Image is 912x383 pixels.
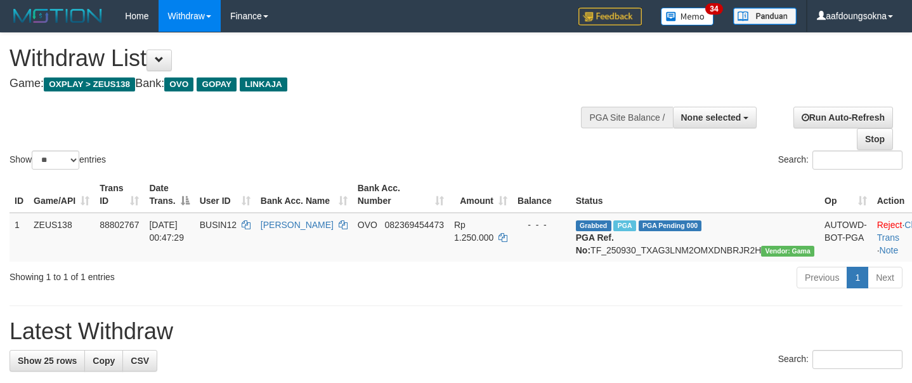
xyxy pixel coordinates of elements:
th: User ID: activate to sort column ascending [195,177,256,213]
span: Show 25 rows [18,356,77,366]
span: OVO [164,77,193,91]
span: CSV [131,356,149,366]
th: ID [10,177,29,213]
th: Status [571,177,819,213]
img: MOTION_logo.png [10,6,106,25]
a: Next [868,267,902,288]
td: ZEUS138 [29,213,94,262]
div: PGA Site Balance / [581,107,672,128]
img: panduan.png [733,8,797,25]
img: Button%20Memo.svg [661,8,714,25]
b: PGA Ref. No: [576,232,614,255]
a: CSV [122,350,157,372]
label: Show entries [10,151,106,170]
td: 1 [10,213,29,262]
td: TF_250930_TXAG3LNM2OMXDNBRJR2H [571,213,819,262]
span: GOPAY [197,77,237,91]
a: Show 25 rows [10,350,85,372]
label: Search: [778,350,902,369]
div: Showing 1 to 1 of 1 entries [10,265,370,283]
th: Op: activate to sort column ascending [819,177,872,213]
select: Showentries [32,151,79,170]
span: PGA Pending [639,220,702,231]
span: Rp 1.250.000 [454,220,493,243]
input: Search: [812,151,902,170]
span: LINKAJA [240,77,287,91]
th: Amount: activate to sort column ascending [449,177,512,213]
span: None selected [681,112,741,123]
span: 34 [705,3,722,15]
th: Date Trans.: activate to sort column descending [144,177,194,213]
span: Grabbed [576,220,611,231]
span: Copy [93,356,115,366]
input: Search: [812,350,902,369]
h1: Latest Withdraw [10,319,902,344]
a: Reject [877,220,902,230]
a: Run Auto-Refresh [793,107,893,128]
th: Game/API: activate to sort column ascending [29,177,94,213]
span: Marked by aafsreyleap [613,220,635,231]
h1: Withdraw List [10,46,596,71]
button: None selected [673,107,757,128]
th: Bank Acc. Name: activate to sort column ascending [256,177,353,213]
span: OXPLAY > ZEUS138 [44,77,135,91]
img: Feedback.jpg [578,8,642,25]
a: Stop [857,128,893,150]
span: 88802767 [100,220,139,230]
span: OVO [358,220,377,230]
a: [PERSON_NAME] [261,220,334,230]
h4: Game: Bank: [10,77,596,90]
div: - - - [518,218,566,231]
th: Bank Acc. Number: activate to sort column ascending [353,177,449,213]
span: [DATE] 00:47:29 [149,220,184,243]
a: Note [880,245,899,255]
label: Search: [778,151,902,170]
a: Previous [797,267,847,288]
span: BUSIN12 [200,220,237,230]
a: Copy [84,350,123,372]
th: Balance [512,177,571,213]
th: Trans ID: activate to sort column ascending [94,177,144,213]
a: 1 [847,267,868,288]
span: Vendor URL: https://trx31.1velocity.biz [761,246,814,257]
span: Copy 082369454473 to clipboard [385,220,444,230]
td: AUTOWD-BOT-PGA [819,213,872,262]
